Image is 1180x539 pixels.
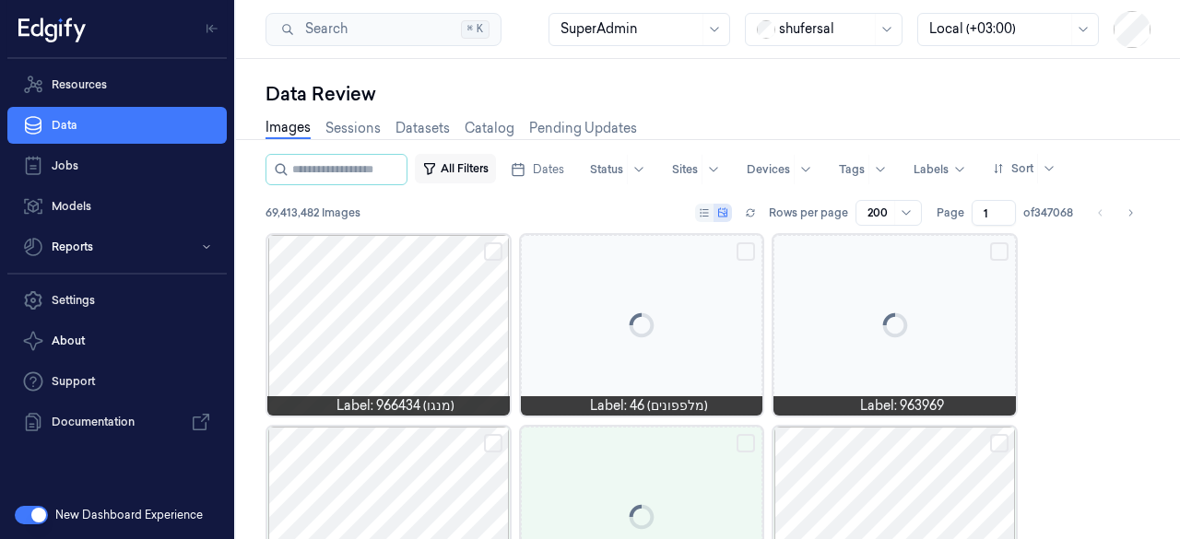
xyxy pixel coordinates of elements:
[7,66,227,103] a: Resources
[265,118,311,139] a: Images
[336,396,454,416] span: Label: 966434 (מנגו)
[265,205,360,221] span: 69,413,482 Images
[7,228,227,265] button: Reports
[7,282,227,319] a: Settings
[1088,200,1143,226] nav: pagination
[465,119,514,138] a: Catalog
[7,404,227,440] a: Documentation
[484,242,502,261] button: Select row
[990,242,1009,261] button: Select row
[265,13,501,46] button: Search⌘K
[590,396,708,416] span: Label: 46 (מלפפונים)
[503,155,572,184] button: Dates
[769,205,848,221] p: Rows per page
[737,434,755,452] button: Select row
[395,119,450,138] a: Datasets
[298,19,348,39] span: Search
[737,242,755,261] button: Select row
[484,434,502,452] button: Select row
[990,434,1009,452] button: Select row
[7,363,227,400] a: Support
[265,81,1150,107] div: Data Review
[7,188,227,225] a: Models
[7,107,227,144] a: Data
[937,205,964,221] span: Page
[7,147,227,184] a: Jobs
[415,154,496,183] button: All Filters
[533,161,564,178] span: Dates
[197,14,227,43] button: Toggle Navigation
[1023,205,1073,221] span: of 347068
[1117,200,1143,226] button: Go to next page
[860,396,944,416] span: Label: 963969
[529,119,637,138] a: Pending Updates
[325,119,381,138] a: Sessions
[7,322,227,359] button: About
